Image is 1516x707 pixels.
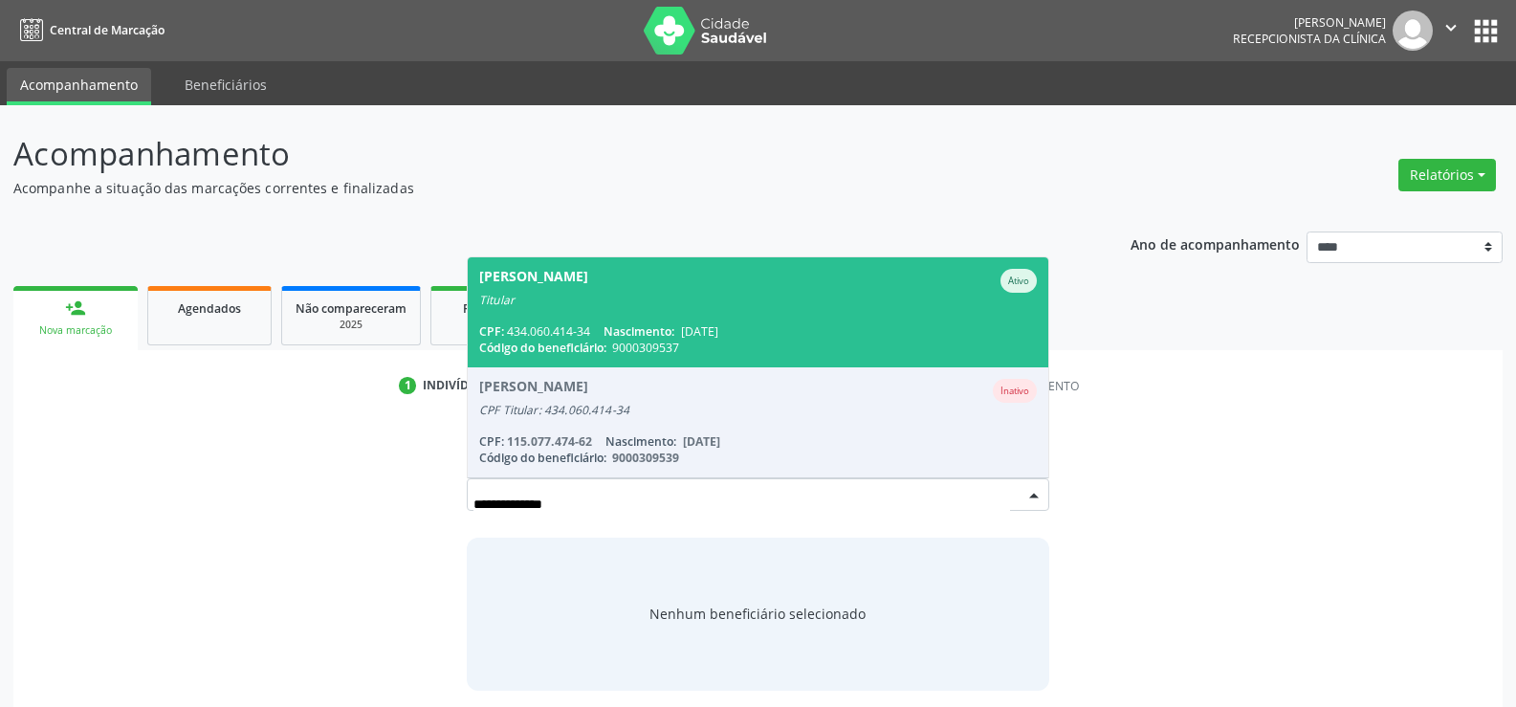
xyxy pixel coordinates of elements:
span: Recepcionista da clínica [1233,31,1386,47]
span: Central de Marcação [50,22,165,38]
span: Nenhum beneficiário selecionado [649,604,866,624]
i:  [1440,17,1461,38]
span: Não compareceram [296,300,406,317]
div: Nova marcação [27,323,124,338]
span: 9000309537 [612,340,679,356]
span: Nascimento: [604,323,674,340]
a: Acompanhamento [7,68,151,105]
button: apps [1469,14,1503,48]
span: Código do beneficiário: [479,340,606,356]
small: Ativo [1008,275,1029,287]
div: 2025 [296,318,406,332]
p: Acompanhe a situação das marcações correntes e finalizadas [13,178,1056,198]
div: 2025 [445,318,540,332]
div: person_add [65,298,86,319]
div: Titular [479,293,1037,308]
a: Beneficiários [171,68,280,101]
div: 1 [399,377,416,394]
div: [PERSON_NAME] [479,269,588,293]
div: [PERSON_NAME] [1233,14,1386,31]
div: Indivíduo [423,377,487,394]
a: Central de Marcação [13,14,165,46]
p: Acompanhamento [13,130,1056,178]
span: Resolvidos [463,300,522,317]
p: Ano de acompanhamento [1131,232,1300,255]
span: CPF: [479,323,504,340]
span: [DATE] [681,323,718,340]
button: Relatórios [1398,159,1496,191]
button:  [1433,11,1469,51]
div: 434.060.414-34 [479,323,1037,340]
img: img [1393,11,1433,51]
span: Agendados [178,300,241,317]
